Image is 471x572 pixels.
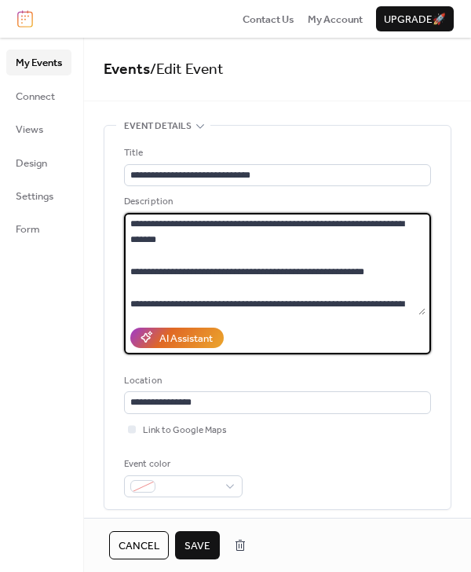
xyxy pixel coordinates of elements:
[6,49,71,75] a: My Events
[6,216,71,241] a: Form
[376,6,454,31] button: Upgrade🚀
[130,328,224,348] button: AI Assistant
[308,12,363,27] span: My Account
[124,119,192,134] span: Event details
[6,83,71,108] a: Connect
[150,55,224,84] span: / Edit Event
[17,10,33,27] img: logo
[104,55,150,84] a: Events
[184,538,210,554] span: Save
[16,156,47,171] span: Design
[124,456,239,472] div: Event color
[16,189,53,204] span: Settings
[124,145,428,161] div: Title
[308,11,363,27] a: My Account
[16,222,40,237] span: Form
[384,12,446,27] span: Upgrade 🚀
[16,55,62,71] span: My Events
[124,194,428,210] div: Description
[243,12,294,27] span: Contact Us
[6,150,71,175] a: Design
[175,531,220,559] button: Save
[159,331,213,346] div: AI Assistant
[16,89,55,104] span: Connect
[143,423,227,438] span: Link to Google Maps
[6,116,71,141] a: Views
[124,373,428,389] div: Location
[109,531,169,559] button: Cancel
[119,538,159,554] span: Cancel
[6,183,71,208] a: Settings
[16,122,43,137] span: Views
[243,11,294,27] a: Contact Us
